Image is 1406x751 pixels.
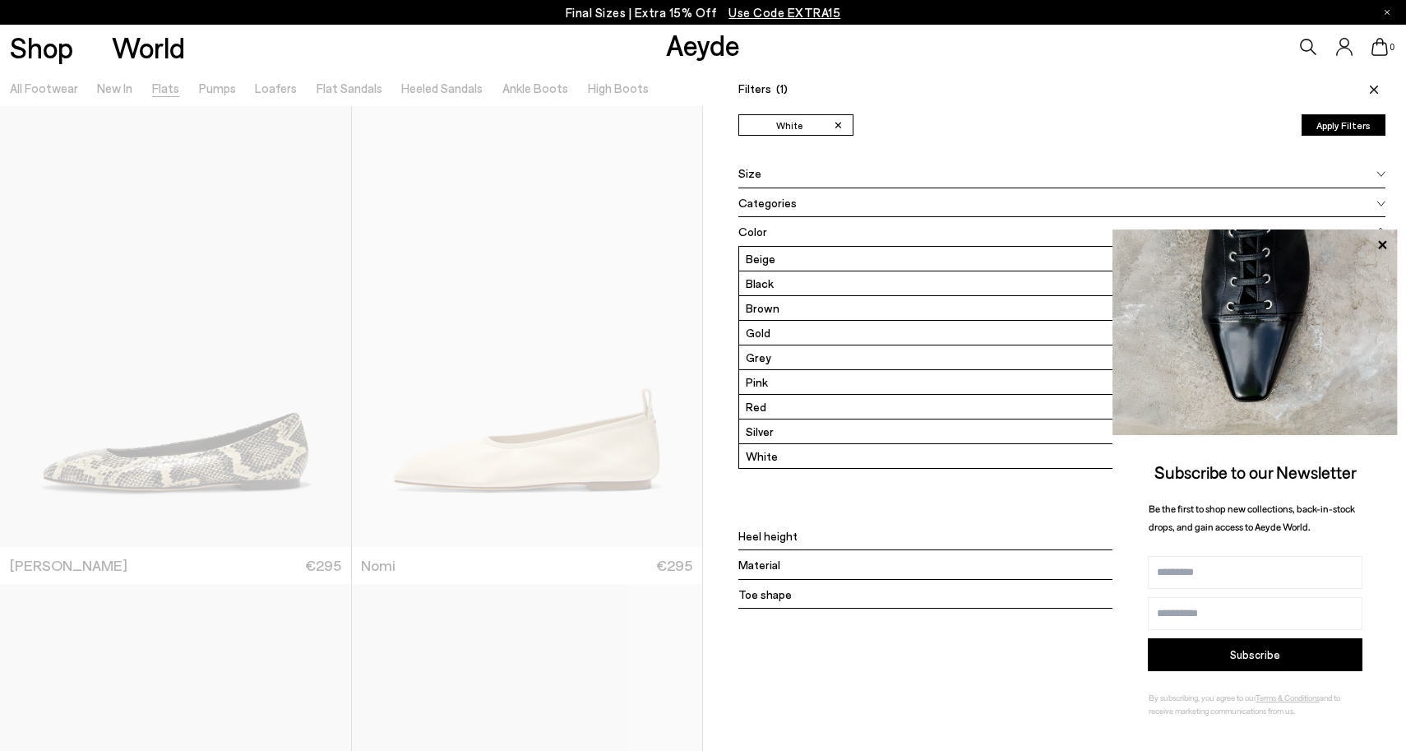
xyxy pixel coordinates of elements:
[738,223,767,240] span: Color
[1112,229,1398,435] img: ca3f721fb6ff708a270709c41d776025.jpg
[739,370,1385,394] label: Pink
[776,118,802,133] span: White
[739,271,1385,295] label: Black
[728,5,840,20] span: Navigate to /collections/ss25-final-sizes
[739,444,1385,468] label: White
[738,81,788,95] span: Filters
[1149,503,1355,533] span: Be the first to shop new collections, back-in-stock drops, and gain access to Aeyde World.
[739,420,1385,443] label: Silver
[1256,693,1320,702] a: Terms & Conditions
[738,165,761,182] span: Size
[834,117,843,134] span: ✕
[10,33,73,62] a: Shop
[112,33,185,62] a: World
[666,27,740,62] a: Aeyde
[739,321,1385,345] label: Gold
[738,556,780,573] span: Material
[739,247,1385,271] label: Beige
[738,194,797,211] span: Categories
[1148,638,1362,671] button: Subscribe
[738,527,798,545] span: Heel height
[1302,114,1385,136] button: Apply Filters
[1371,38,1388,56] a: 0
[739,296,1385,320] label: Brown
[566,2,841,23] p: Final Sizes | Extra 15% Off
[739,345,1385,369] label: Grey
[776,81,788,95] span: (1)
[1149,693,1256,702] span: By subscribing, you agree to our
[739,395,1385,419] label: Red
[738,586,792,603] span: Toe shape
[1154,461,1357,482] span: Subscribe to our Newsletter
[1388,43,1396,52] span: 0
